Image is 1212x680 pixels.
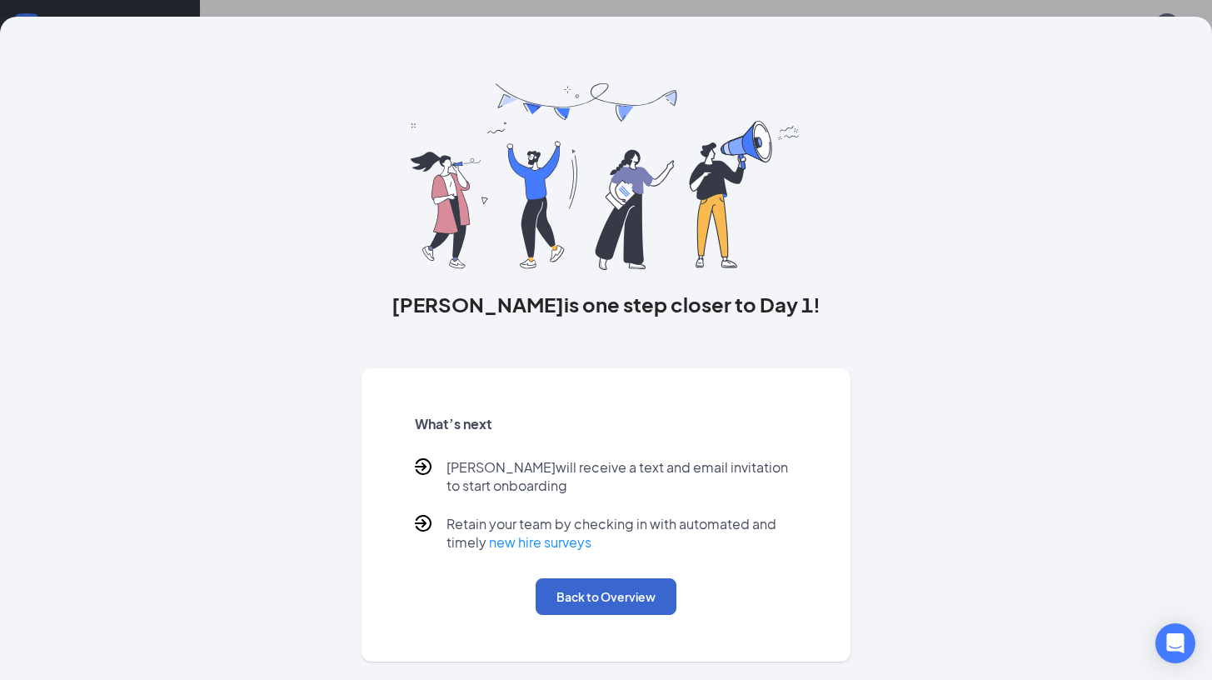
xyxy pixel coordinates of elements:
a: new hire surveys [489,533,591,551]
h3: [PERSON_NAME] is one step closer to Day 1! [362,290,850,318]
img: you are all set [411,83,801,270]
p: [PERSON_NAME] will receive a text and email invitation to start onboarding [446,458,797,495]
h5: What’s next [415,415,797,433]
div: Open Intercom Messenger [1155,623,1195,663]
button: Back to Overview [536,578,676,615]
p: Retain your team by checking in with automated and timely [446,515,797,552]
